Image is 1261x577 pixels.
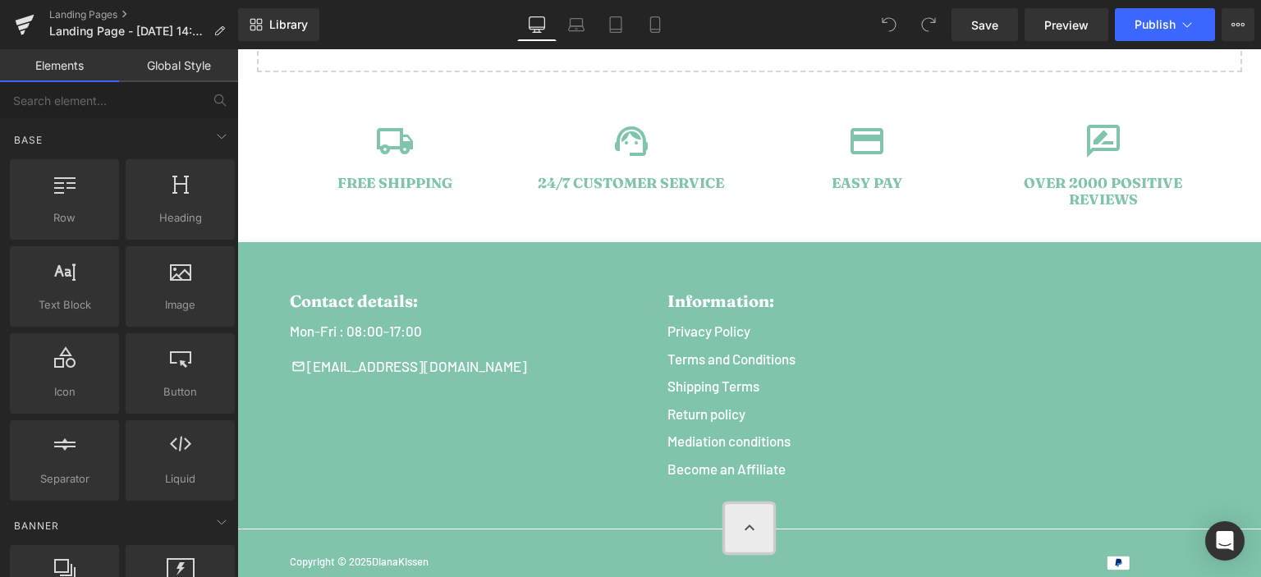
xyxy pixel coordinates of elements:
[135,506,191,519] a: DianaKissen
[596,8,635,41] a: Tablet
[238,8,319,41] a: New Library
[1135,18,1176,31] span: Publish
[873,8,906,41] button: Undo
[430,300,558,321] a: Terms and Conditions
[269,17,308,32] span: Library
[430,382,553,403] a: Mediation conditions
[131,296,230,314] span: Image
[133,72,182,112] span: local_shipping
[557,8,596,41] a: Laptop
[119,49,238,82] a: Global Style
[131,383,230,401] span: Button
[525,126,736,142] h5: EASY PAY
[971,16,998,34] span: Save
[1115,8,1215,41] button: Publish
[635,8,675,41] a: Mobile
[53,126,264,142] h5: FREE SHIPPING
[12,132,44,148] span: Base
[131,209,230,227] span: Heading
[369,72,419,112] span: support_agent
[53,272,406,293] p: Mon-Fri : 08:00-17:00
[131,470,230,488] span: Liquid
[15,296,114,314] span: Text Block
[49,8,238,21] a: Landing Pages
[430,355,508,376] a: Return policy
[15,470,114,488] span: Separator
[53,242,406,262] h6: Contact details:
[430,272,513,293] a: Privacy Policy
[1205,521,1245,561] div: Open Intercom Messenger
[12,518,61,533] span: Banner
[1025,8,1108,41] a: Preview
[53,506,191,519] span: Copyright © 2025
[288,126,500,142] h5: 24/7 CUSTOMER SERVICE
[605,72,654,112] span: payment
[15,383,114,401] span: Icon
[1044,16,1089,34] span: Preview
[841,72,891,112] span: rate_review
[430,410,548,431] a: Become an Affiliate
[53,307,70,328] span: email
[502,456,522,502] span: keyboard_arrow_up
[912,8,945,41] button: Redo
[49,25,207,38] span: Landing Page - [DATE] 14:21:33
[430,327,522,348] a: Shipping Terms
[517,8,557,41] a: Desktop
[53,307,290,328] a: [EMAIL_ADDRESS][DOMAIN_NAME]
[1222,8,1254,41] button: More
[430,242,594,262] h6: Information:
[760,126,972,159] h5: OVER 2000 POSITIVE REVIEWS
[15,209,114,227] span: Row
